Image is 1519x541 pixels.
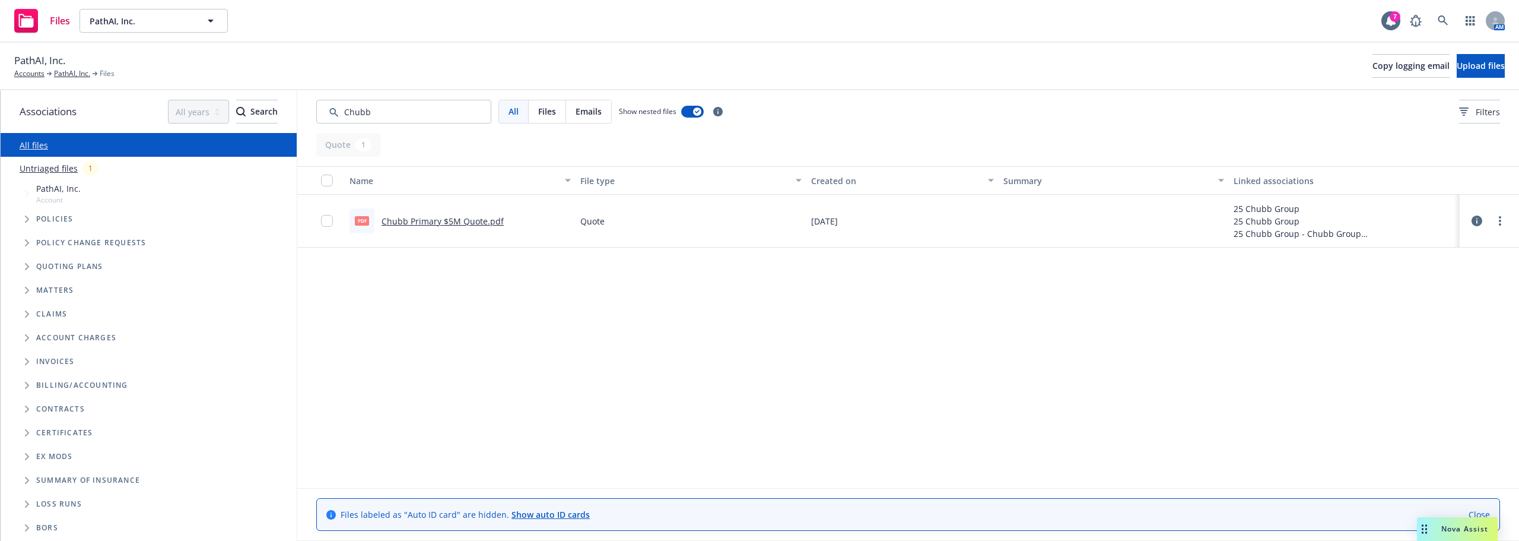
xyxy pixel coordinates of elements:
[1476,106,1500,118] span: Filters
[1,374,297,540] div: Folder Tree Example
[1459,100,1500,124] button: Filters
[90,15,192,27] span: PathAI, Inc.
[1417,517,1498,541] button: Nova Assist
[236,100,278,124] button: SearchSearch
[1234,227,1455,240] div: 25 Chubb Group - Chubb Group
[9,4,75,37] a: Files
[1457,54,1505,78] button: Upload files
[811,175,981,187] div: Created on
[20,140,48,151] a: All files
[580,175,789,187] div: File type
[36,195,81,205] span: Account
[345,166,576,195] button: Name
[1390,10,1400,20] div: 7
[36,382,128,389] span: Billing/Accounting
[355,216,369,225] span: pdf
[1458,9,1482,33] a: Switch app
[36,334,116,341] span: Account charges
[80,9,228,33] button: PathAI, Inc.
[341,508,590,521] span: Files labeled as "Auto ID card" are hidden.
[36,358,75,365] span: Invoices
[1234,175,1455,187] div: Linked associations
[316,100,491,124] input: Search by keyword...
[1493,214,1507,228] a: more
[580,215,605,227] span: Quote
[1431,9,1455,33] a: Search
[321,175,333,186] input: Select all
[1003,175,1212,187] div: Summary
[36,477,140,484] span: Summary of insurance
[20,104,77,119] span: Associations
[36,311,67,318] span: Claims
[36,239,146,246] span: Policy change requests
[1441,524,1488,534] span: Nova Assist
[1459,106,1500,118] span: Filters
[36,182,81,195] span: PathAI, Inc.
[36,263,103,270] span: Quoting plans
[36,216,74,223] span: Policies
[1469,508,1490,521] a: Close
[511,509,590,520] a: Show auto ID cards
[36,406,85,413] span: Contracts
[1372,60,1450,71] span: Copy logging email
[576,166,806,195] button: File type
[36,524,58,531] span: BORs
[14,68,45,79] a: Accounts
[14,53,65,68] span: PathAI, Inc.
[806,166,999,195] button: Created on
[1,180,297,374] div: Tree Example
[321,215,333,227] input: Toggle Row Selected
[576,105,602,118] span: Emails
[36,429,93,436] span: Certificates
[619,106,676,116] span: Show nested files
[382,216,504,227] a: Chubb Primary $5M Quote.pdf
[1404,9,1428,33] a: Report a Bug
[36,501,82,508] span: Loss Runs
[236,100,278,123] div: Search
[236,107,246,116] svg: Search
[36,453,72,460] span: Ex Mods
[20,162,78,175] a: Untriaged files
[1234,203,1455,215] div: 25 Chubb Group
[999,166,1229,195] button: Summary
[54,68,90,79] a: PathAI, Inc.
[509,105,519,118] span: All
[82,162,98,175] div: 1
[1372,54,1450,78] button: Copy logging email
[1234,215,1455,227] div: 25 Chubb Group
[538,105,556,118] span: Files
[36,287,74,294] span: Matters
[100,68,115,79] span: Files
[1457,60,1505,71] span: Upload files
[50,16,70,26] span: Files
[1229,166,1460,195] button: Linked associations
[349,175,558,187] div: Name
[1417,517,1432,541] div: Drag to move
[811,215,838,227] span: [DATE]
